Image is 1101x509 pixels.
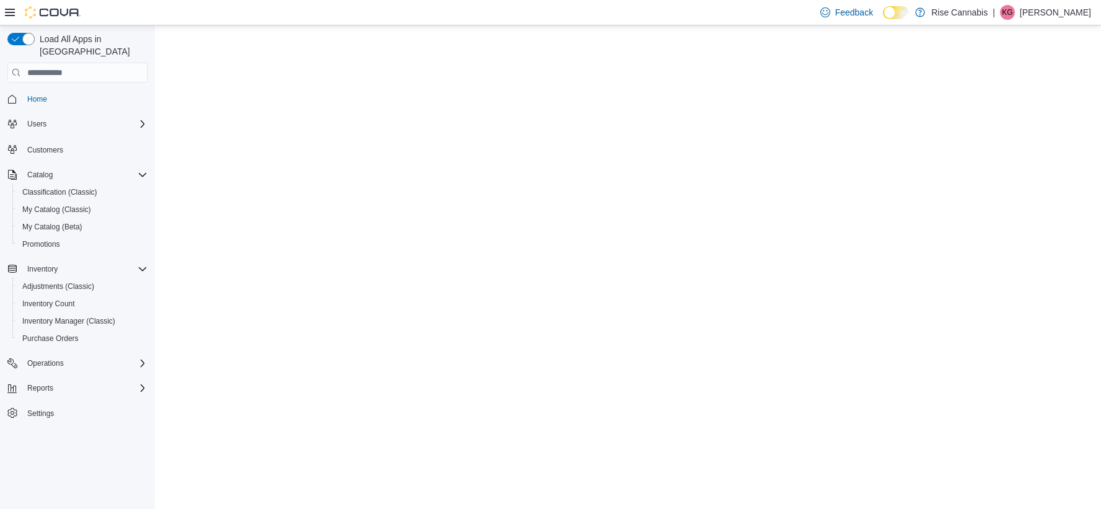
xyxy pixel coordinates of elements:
span: Reports [22,381,147,396]
span: Inventory [22,262,147,277]
a: Settings [22,406,59,421]
span: Purchase Orders [17,331,147,346]
input: Dark Mode [883,6,909,19]
a: Customers [22,143,68,157]
button: Inventory Count [12,295,152,312]
button: Purchase Orders [12,330,152,347]
span: Operations [27,358,64,368]
span: Feedback [835,6,873,19]
span: Settings [27,409,54,418]
button: Reports [22,381,58,396]
span: Customers [22,141,147,157]
div: Kyle Gellner [1000,5,1015,20]
p: | [993,5,995,20]
a: Classification (Classic) [17,185,102,200]
span: Purchase Orders [22,334,79,343]
span: Adjustments (Classic) [17,279,147,294]
img: Cova [25,6,81,19]
span: My Catalog (Classic) [17,202,147,217]
button: Users [2,115,152,133]
span: Load All Apps in [GEOGRAPHIC_DATA] [35,33,147,58]
span: Catalog [22,167,147,182]
span: Operations [22,356,147,371]
span: Home [27,94,47,104]
span: Settings [22,405,147,421]
button: Users [22,117,51,131]
span: Users [27,119,46,129]
button: Reports [2,379,152,397]
button: Catalog [22,167,58,182]
span: Users [22,117,147,131]
button: Home [2,90,152,108]
span: My Catalog (Beta) [22,222,82,232]
span: My Catalog (Classic) [22,205,91,215]
span: Inventory [27,264,58,274]
a: Adjustments (Classic) [17,279,99,294]
button: Promotions [12,236,152,253]
span: Promotions [22,239,60,249]
p: Rise Cannabis [931,5,988,20]
span: Promotions [17,237,147,252]
span: KG [1002,5,1012,20]
span: Inventory Manager (Classic) [17,314,147,329]
span: Home [22,91,147,107]
button: My Catalog (Classic) [12,201,152,218]
nav: Complex example [7,85,147,454]
a: Inventory Count [17,296,80,311]
button: Adjustments (Classic) [12,278,152,295]
button: My Catalog (Beta) [12,218,152,236]
span: Reports [27,383,53,393]
span: Inventory Count [22,299,75,309]
span: Catalog [27,170,53,180]
button: Classification (Classic) [12,184,152,201]
span: Inventory Count [17,296,147,311]
span: Classification (Classic) [17,185,147,200]
span: Customers [27,145,63,155]
span: Inventory Manager (Classic) [22,316,115,326]
button: Catalog [2,166,152,184]
button: Operations [2,355,152,372]
span: My Catalog (Beta) [17,219,147,234]
button: Inventory [2,260,152,278]
button: Customers [2,140,152,158]
a: Promotions [17,237,65,252]
button: Operations [22,356,69,371]
span: Dark Mode [883,19,884,20]
button: Inventory [22,262,63,277]
span: Adjustments (Classic) [22,281,94,291]
a: My Catalog (Beta) [17,219,87,234]
a: Purchase Orders [17,331,84,346]
span: Classification (Classic) [22,187,97,197]
button: Inventory Manager (Classic) [12,312,152,330]
button: Settings [2,404,152,422]
a: Inventory Manager (Classic) [17,314,120,329]
a: My Catalog (Classic) [17,202,96,217]
a: Home [22,92,52,107]
p: [PERSON_NAME] [1020,5,1091,20]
